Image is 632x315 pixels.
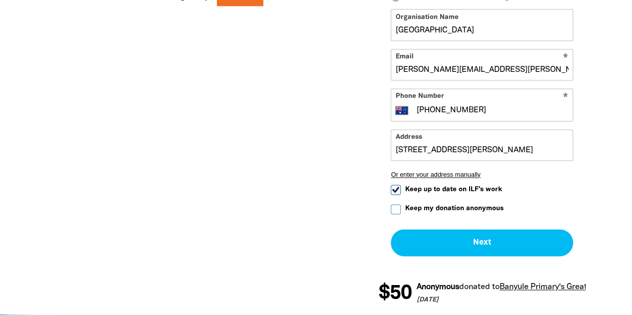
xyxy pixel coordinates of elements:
p: [DATE] [413,295,627,305]
button: Or enter your address manually [391,171,573,178]
span: donated to [456,284,496,291]
span: Keep up to date on ILF's work [405,185,502,194]
em: Anonymous [413,284,456,291]
input: Keep my donation anonymous [391,204,401,214]
span: $50 [375,283,408,303]
button: Next [391,229,573,256]
div: Donation stream [378,277,586,309]
a: Banyule Primary's Great Book Swap [496,284,627,291]
i: Required [563,93,568,102]
span: Keep my donation anonymous [405,204,503,213]
input: Keep up to date on ILF's work [391,185,401,195]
